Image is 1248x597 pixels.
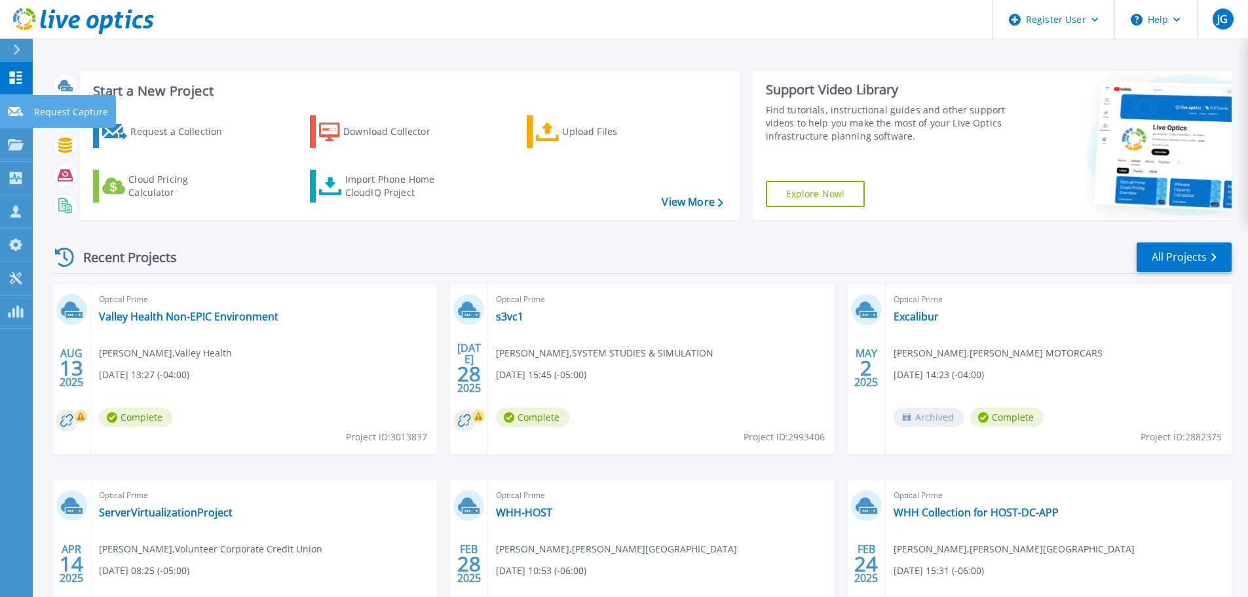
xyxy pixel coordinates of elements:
[457,344,482,392] div: [DATE] 2025
[99,488,429,503] span: Optical Prime
[99,292,429,307] span: Optical Prime
[496,310,523,323] a: s3vc1
[50,241,195,273] div: Recent Projects
[310,115,456,148] a: Download Collector
[894,368,984,382] span: [DATE] 14:23 (-04:00)
[496,292,826,307] span: Optical Prime
[894,310,939,323] a: Excalibur
[894,506,1059,519] a: WHH Collection for HOST-DC-APP
[527,115,673,148] a: Upload Files
[93,115,239,148] a: Request a Collection
[970,408,1044,427] span: Complete
[766,181,865,207] a: Explore Now!
[894,292,1224,307] span: Optical Prime
[854,344,879,392] div: MAY 2025
[894,408,964,427] span: Archived
[854,540,879,588] div: FEB 2025
[457,540,482,588] div: FEB 2025
[346,430,427,444] span: Project ID: 3013837
[99,346,232,360] span: [PERSON_NAME] , Valley Health
[60,362,83,374] span: 13
[128,173,233,199] div: Cloud Pricing Calculator
[496,564,586,578] span: [DATE] 10:53 (-06:00)
[1137,242,1232,272] a: All Projects
[93,84,723,98] h3: Start a New Project
[93,170,239,202] a: Cloud Pricing Calculator
[1141,430,1222,444] span: Project ID: 2882375
[894,488,1224,503] span: Optical Prime
[34,95,108,129] p: Request Capture
[99,542,322,556] span: [PERSON_NAME] , Volunteer Corporate Credit Union
[99,310,278,323] a: Valley Health Non-EPIC Environment
[1217,14,1228,24] span: JG
[59,540,84,588] div: APR 2025
[744,430,825,444] span: Project ID: 2993406
[766,81,1010,98] div: Support Video Library
[860,362,872,374] span: 2
[59,344,84,392] div: AUG 2025
[99,408,172,427] span: Complete
[562,119,667,145] div: Upload Files
[345,173,447,199] div: Import Phone Home CloudIQ Project
[457,558,481,569] span: 28
[130,119,235,145] div: Request a Collection
[60,558,83,569] span: 14
[496,506,552,519] a: WHH-HOST
[496,368,586,382] span: [DATE] 15:45 (-05:00)
[894,564,984,578] span: [DATE] 15:31 (-06:00)
[894,542,1135,556] span: [PERSON_NAME] , [PERSON_NAME][GEOGRAPHIC_DATA]
[854,558,878,569] span: 24
[766,104,1010,143] div: Find tutorials, instructional guides and other support videos to help you make the most of your L...
[496,488,826,503] span: Optical Prime
[496,542,737,556] span: [PERSON_NAME] , [PERSON_NAME][GEOGRAPHIC_DATA]
[343,119,448,145] div: Download Collector
[99,564,189,578] span: [DATE] 08:25 (-05:00)
[496,346,713,360] span: [PERSON_NAME] , SYSTEM STUDIES & SIMULATION
[496,408,569,427] span: Complete
[662,196,723,208] a: View More
[99,368,189,382] span: [DATE] 13:27 (-04:00)
[99,506,233,519] a: ServerVirtualizationProject
[457,368,481,379] span: 28
[894,346,1103,360] span: [PERSON_NAME] , [PERSON_NAME] MOTORCARS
